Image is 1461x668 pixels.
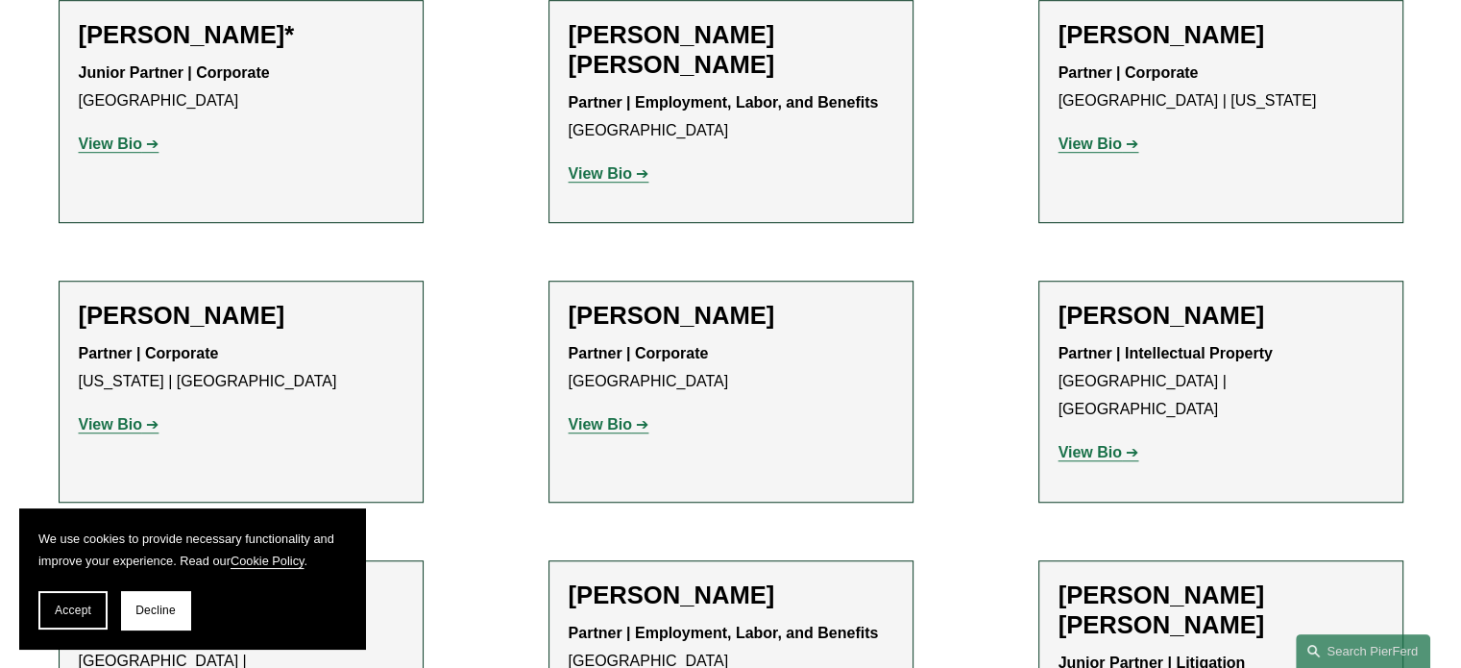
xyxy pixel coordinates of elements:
h2: [PERSON_NAME] [569,301,893,331]
button: Decline [121,591,190,630]
p: [GEOGRAPHIC_DATA] [569,340,893,396]
a: View Bio [79,136,159,152]
h2: [PERSON_NAME] [PERSON_NAME] [569,20,893,80]
a: View Bio [569,165,649,182]
span: Decline [135,604,176,617]
h2: [PERSON_NAME] [1059,20,1383,50]
section: Cookie banner [19,508,365,649]
strong: View Bio [569,165,632,182]
strong: Partner | Corporate [569,345,709,361]
strong: Partner | Corporate [1059,64,1199,81]
h2: [PERSON_NAME] [569,581,893,610]
a: View Bio [1059,136,1139,152]
strong: View Bio [1059,136,1122,152]
p: [GEOGRAPHIC_DATA] [569,89,893,145]
h2: [PERSON_NAME] [1059,301,1383,331]
p: [GEOGRAPHIC_DATA] | [GEOGRAPHIC_DATA] [1059,340,1383,423]
strong: Partner | Intellectual Property [1059,345,1273,361]
button: Accept [38,591,108,630]
p: [US_STATE] | [GEOGRAPHIC_DATA] [79,340,403,396]
strong: Partner | Employment, Labor, and Benefits [569,625,879,641]
strong: View Bio [79,416,142,433]
p: [GEOGRAPHIC_DATA] [79,60,403,115]
a: View Bio [569,416,649,433]
a: View Bio [1059,444,1139,460]
h2: [PERSON_NAME] [79,301,403,331]
p: We use cookies to provide necessary functionality and improve your experience. Read our . [38,528,346,572]
strong: Junior Partner | Corporate [79,64,270,81]
p: [GEOGRAPHIC_DATA] | [US_STATE] [1059,60,1383,115]
span: Accept [55,604,91,617]
strong: View Bio [1059,444,1122,460]
a: Cookie Policy [231,554,304,568]
a: Search this site [1296,634,1430,668]
strong: View Bio [569,416,632,433]
strong: Partner | Employment, Labor, and Benefits [569,94,879,111]
strong: Partner | Corporate [79,345,219,361]
h2: [PERSON_NAME] [PERSON_NAME] [1059,581,1383,640]
strong: View Bio [79,136,142,152]
a: View Bio [79,416,159,433]
h2: [PERSON_NAME]* [79,20,403,50]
